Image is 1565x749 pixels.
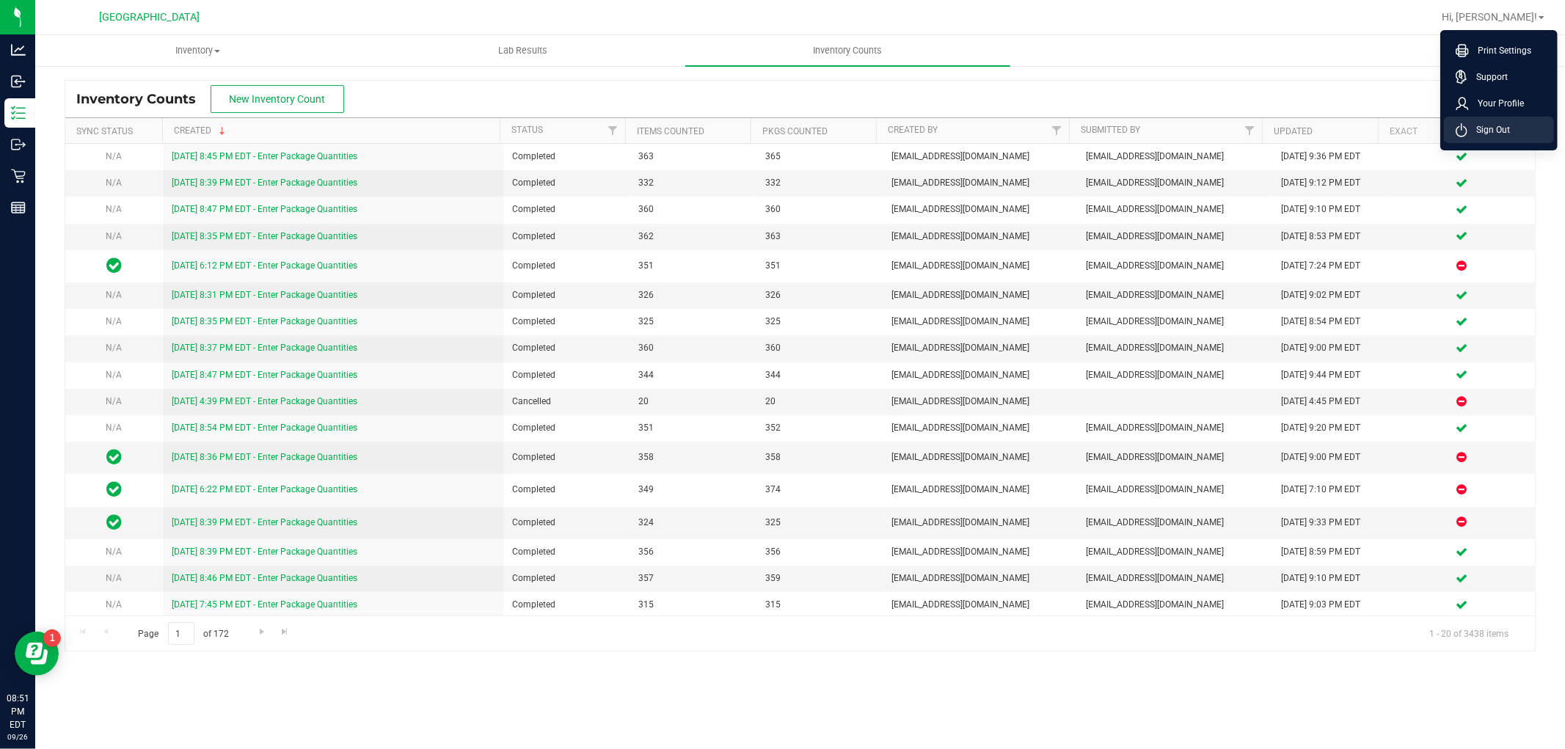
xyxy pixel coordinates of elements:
[1087,571,1263,585] span: [EMAIL_ADDRESS][DOMAIN_NAME]
[601,118,625,143] a: Filter
[638,341,747,355] span: 360
[765,571,874,585] span: 359
[1281,483,1380,497] div: [DATE] 7:10 PM EDT
[106,231,122,241] span: N/A
[1087,368,1263,382] span: [EMAIL_ADDRESS][DOMAIN_NAME]
[891,202,1068,216] span: [EMAIL_ADDRESS][DOMAIN_NAME]
[765,516,874,530] span: 325
[891,150,1068,164] span: [EMAIL_ADDRESS][DOMAIN_NAME]
[1281,230,1380,244] div: [DATE] 8:53 PM EDT
[172,599,357,610] a: [DATE] 7:45 PM EDT - Enter Package Quantities
[172,260,357,271] a: [DATE] 6:12 PM EDT - Enter Package Quantities
[1087,421,1263,435] span: [EMAIL_ADDRESS][DOMAIN_NAME]
[891,516,1068,530] span: [EMAIL_ADDRESS][DOMAIN_NAME]
[512,571,621,585] span: Completed
[512,421,621,435] span: Completed
[1281,516,1380,530] div: [DATE] 9:33 PM EDT
[1281,571,1380,585] div: [DATE] 9:10 PM EDT
[1087,176,1263,190] span: [EMAIL_ADDRESS][DOMAIN_NAME]
[106,447,122,467] span: In Sync
[1442,11,1537,23] span: Hi, [PERSON_NAME]!
[891,395,1068,409] span: [EMAIL_ADDRESS][DOMAIN_NAME]
[891,421,1068,435] span: [EMAIL_ADDRESS][DOMAIN_NAME]
[172,343,357,353] a: [DATE] 8:37 PM EDT - Enter Package Quantities
[1281,341,1380,355] div: [DATE] 9:00 PM EDT
[511,125,543,135] a: Status
[512,598,621,612] span: Completed
[638,315,747,329] span: 325
[638,421,747,435] span: 351
[172,231,357,241] a: [DATE] 8:35 PM EDT - Enter Package Quantities
[251,622,272,642] a: Go to the next page
[106,512,122,533] span: In Sync
[172,423,357,433] a: [DATE] 8:54 PM EDT - Enter Package Quantities
[512,176,621,190] span: Completed
[891,315,1068,329] span: [EMAIL_ADDRESS][DOMAIN_NAME]
[106,573,122,583] span: N/A
[1281,259,1380,273] div: [DATE] 7:24 PM EDT
[478,44,567,57] span: Lab Results
[638,259,747,273] span: 351
[512,368,621,382] span: Completed
[1087,598,1263,612] span: [EMAIL_ADDRESS][DOMAIN_NAME]
[637,126,704,136] a: Items Counted
[106,204,122,214] span: N/A
[11,74,26,89] inline-svg: Inbound
[1087,202,1263,216] span: [EMAIL_ADDRESS][DOMAIN_NAME]
[106,396,122,406] span: N/A
[638,483,747,497] span: 349
[11,43,26,57] inline-svg: Analytics
[1281,598,1380,612] div: [DATE] 9:03 PM EDT
[106,479,122,500] span: In Sync
[100,11,200,23] span: [GEOGRAPHIC_DATA]
[1467,123,1510,137] span: Sign Out
[888,125,938,135] a: Created By
[1456,70,1548,84] a: Support
[638,516,747,530] span: 324
[174,125,228,136] a: Created
[638,150,747,164] span: 363
[43,629,61,647] iframe: Resource center unread badge
[230,93,326,105] span: New Inventory Count
[172,547,357,557] a: [DATE] 8:39 PM EDT - Enter Package Quantities
[172,178,357,188] a: [DATE] 8:39 PM EDT - Enter Package Quantities
[891,598,1068,612] span: [EMAIL_ADDRESS][DOMAIN_NAME]
[1081,125,1140,135] a: Submitted By
[891,341,1068,355] span: [EMAIL_ADDRESS][DOMAIN_NAME]
[685,35,1010,66] a: Inventory Counts
[1281,150,1380,164] div: [DATE] 9:36 PM EDT
[36,44,360,57] span: Inventory
[512,150,621,164] span: Completed
[638,598,747,612] span: 315
[638,545,747,559] span: 356
[638,571,747,585] span: 357
[512,288,621,302] span: Completed
[11,200,26,215] inline-svg: Reports
[891,288,1068,302] span: [EMAIL_ADDRESS][DOMAIN_NAME]
[638,395,747,409] span: 20
[172,204,357,214] a: [DATE] 8:47 PM EDT - Enter Package Quantities
[168,622,194,645] input: 1
[1418,622,1520,644] span: 1 - 20 of 3438 items
[106,423,122,433] span: N/A
[15,632,59,676] iframe: Resource center
[765,150,874,164] span: 365
[7,692,29,731] p: 08:51 PM EDT
[106,547,122,557] span: N/A
[106,370,122,380] span: N/A
[765,483,874,497] span: 374
[106,290,122,300] span: N/A
[7,731,29,742] p: 09/26
[794,44,902,57] span: Inventory Counts
[638,202,747,216] span: 360
[1087,450,1263,464] span: [EMAIL_ADDRESS][DOMAIN_NAME]
[1045,118,1069,143] a: Filter
[1467,70,1508,84] span: Support
[76,126,133,136] a: Sync Status
[512,516,621,530] span: Completed
[762,126,828,136] a: Pkgs Counted
[172,370,357,380] a: [DATE] 8:47 PM EDT - Enter Package Quantities
[1281,368,1380,382] div: [DATE] 9:44 PM EDT
[1281,288,1380,302] div: [DATE] 9:02 PM EDT
[1087,259,1263,273] span: [EMAIL_ADDRESS][DOMAIN_NAME]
